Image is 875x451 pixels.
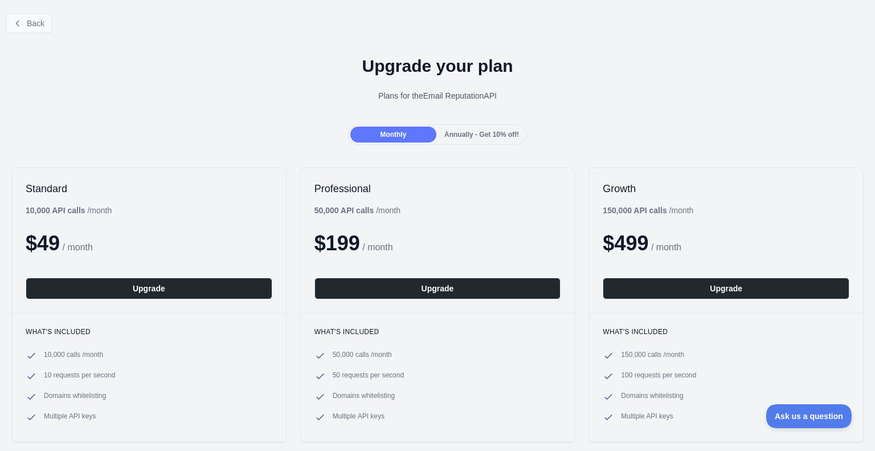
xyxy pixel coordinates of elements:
[603,231,648,255] span: $ 499
[362,242,392,252] span: / month
[314,206,374,215] b: 50,000 API calls
[314,231,360,255] span: $ 199
[766,404,852,428] iframe: Toggle Customer Support
[603,205,693,216] div: / month
[603,206,667,215] b: 150,000 API calls
[314,205,400,216] div: / month
[651,242,681,252] span: / month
